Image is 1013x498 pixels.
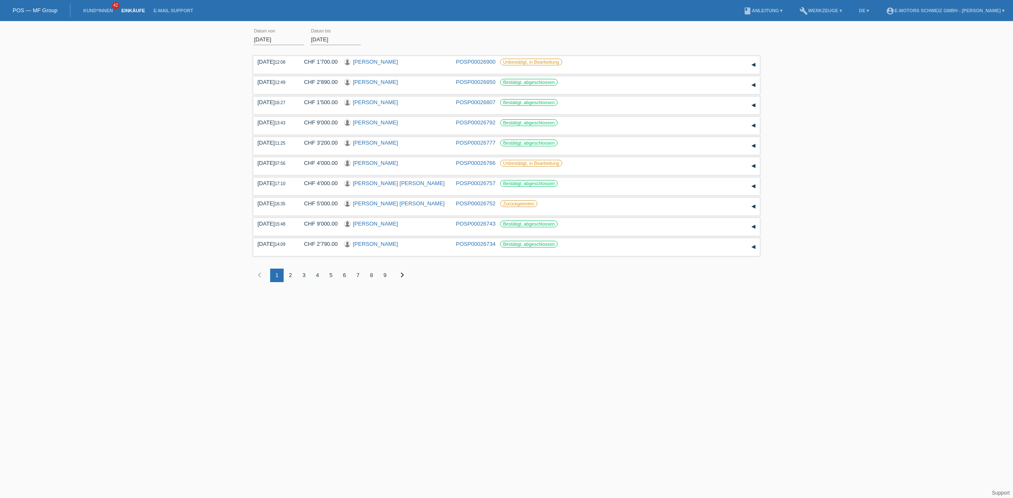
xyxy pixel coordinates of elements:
a: POSP00026850 [456,79,496,85]
label: Bestätigt, abgeschlossen [500,221,558,227]
label: Bestätigt, abgeschlossen [500,180,558,187]
label: Unbestätigt, in Bearbeitung [500,160,562,167]
i: chevron_right [397,270,407,280]
i: account_circle [886,7,894,15]
div: CHF 9'000.00 [298,119,338,126]
a: DE ▾ [855,8,873,13]
div: [DATE] [257,59,291,65]
label: Bestätigt, abgeschlossen [500,119,558,126]
div: CHF 1'500.00 [298,99,338,105]
a: [PERSON_NAME] [353,119,398,126]
div: [DATE] [257,140,291,146]
div: auf-/zuklappen [747,140,760,152]
a: POSP00026743 [456,221,496,227]
div: [DATE] [257,119,291,126]
a: E-Mail Support [149,8,198,13]
a: POSP00026807 [456,99,496,105]
span: 42 [112,2,119,9]
div: auf-/zuklappen [747,79,760,92]
span: 11:25 [275,141,285,145]
div: CHF 2'790.00 [298,241,338,247]
label: Bestätigt, abgeschlossen [500,79,558,86]
div: [DATE] [257,200,291,207]
a: [PERSON_NAME] [353,241,398,247]
div: auf-/zuklappen [747,200,760,213]
a: [PERSON_NAME] [353,221,398,227]
i: build [799,7,808,15]
div: auf-/zuklappen [747,160,760,172]
div: CHF 9'000.00 [298,221,338,227]
label: Unbestätigt, in Bearbeitung [500,59,562,65]
div: 2 [284,269,297,282]
div: auf-/zuklappen [747,241,760,253]
span: 12:08 [275,60,285,65]
span: 16:27 [275,100,285,105]
div: [DATE] [257,79,291,85]
label: Zurückgetreten [500,200,537,207]
div: 7 [351,269,365,282]
div: [DATE] [257,180,291,186]
div: auf-/zuklappen [747,221,760,233]
div: 9 [378,269,392,282]
a: POS — MF Group [13,7,57,13]
label: Bestätigt, abgeschlossen [500,99,558,106]
div: CHF 1'700.00 [298,59,338,65]
a: POSP00026900 [456,59,496,65]
a: POSP00026752 [456,200,496,207]
a: bookAnleitung ▾ [739,8,787,13]
a: [PERSON_NAME] [353,79,398,85]
div: CHF 3'200.00 [298,140,338,146]
label: Bestätigt, abgeschlossen [500,241,558,248]
div: [DATE] [257,241,291,247]
div: 3 [297,269,311,282]
i: chevron_left [255,270,265,280]
div: auf-/zuklappen [747,180,760,193]
a: [PERSON_NAME] [PERSON_NAME] [353,180,444,186]
a: POSP00026757 [456,180,496,186]
a: POSP00026734 [456,241,496,247]
div: auf-/zuklappen [747,99,760,112]
a: [PERSON_NAME] [353,59,398,65]
div: 8 [365,269,378,282]
a: Support [992,490,1010,496]
div: 4 [311,269,324,282]
div: 6 [338,269,351,282]
span: 16:35 [275,202,285,206]
span: 17:10 [275,181,285,186]
div: [DATE] [257,221,291,227]
span: 07:56 [275,161,285,166]
label: Bestätigt, abgeschlossen [500,140,558,146]
div: [DATE] [257,160,291,166]
div: CHF 2'890.00 [298,79,338,85]
a: buildWerkzeuge ▾ [795,8,846,13]
div: CHF 5'000.00 [298,200,338,207]
a: [PERSON_NAME] [PERSON_NAME] [353,200,444,207]
span: 12:49 [275,80,285,85]
span: 13:43 [275,121,285,125]
div: 1 [270,269,284,282]
div: CHF 4'000.00 [298,160,338,166]
a: Einkäufe [117,8,149,13]
a: [PERSON_NAME] [353,140,398,146]
a: POSP00026777 [456,140,496,146]
a: [PERSON_NAME] [353,99,398,105]
a: [PERSON_NAME] [353,160,398,166]
div: auf-/zuklappen [747,119,760,132]
span: 15:48 [275,222,285,226]
a: account_circleE-Motors Schweiz GmbH - [PERSON_NAME] ▾ [882,8,1009,13]
a: Kund*innen [79,8,117,13]
div: CHF 4'000.00 [298,180,338,186]
div: 5 [324,269,338,282]
i: book [743,7,752,15]
span: 14:09 [275,242,285,247]
a: POSP00026792 [456,119,496,126]
a: POSP00026766 [456,160,496,166]
div: auf-/zuklappen [747,59,760,71]
div: [DATE] [257,99,291,105]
